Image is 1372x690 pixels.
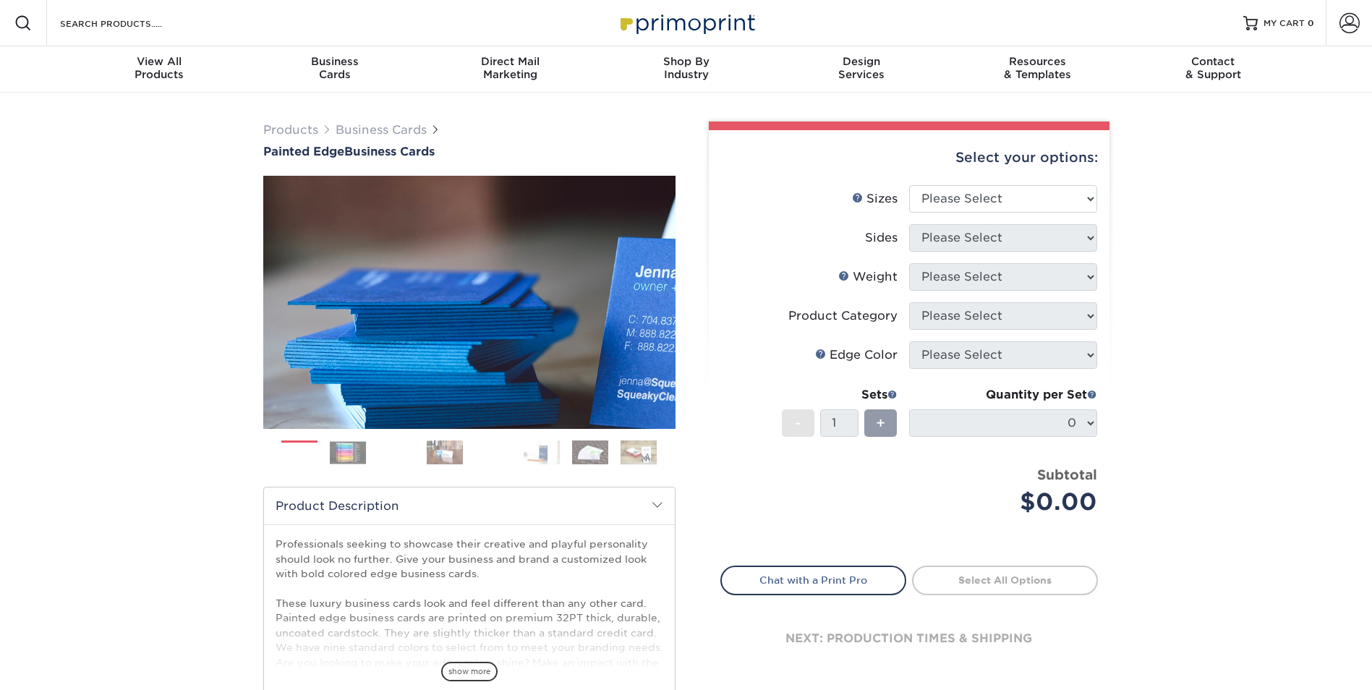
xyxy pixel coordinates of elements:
div: $0.00 [920,485,1097,519]
h1: Business Cards [263,145,676,158]
img: Business Cards 03 [378,435,414,471]
div: Product Category [788,307,898,325]
div: Quantity per Set [909,386,1097,404]
span: Business [247,55,422,68]
div: Cards [247,55,422,81]
span: Resources [950,55,1125,68]
a: Business Cards [336,123,427,137]
div: Sizes [852,190,898,208]
span: Design [774,55,950,68]
span: View All [72,55,247,68]
strong: Subtotal [1037,467,1097,482]
div: next: production times & shipping [720,595,1098,682]
a: Chat with a Print Pro [720,566,906,595]
div: Marketing [422,55,598,81]
span: + [876,412,885,434]
div: Services [774,55,950,81]
img: Business Cards 04 [427,440,463,465]
div: Sets [782,386,898,404]
a: View AllProducts [72,46,247,93]
span: - [795,412,801,434]
a: BusinessCards [247,46,422,93]
a: DesignServices [774,46,950,93]
img: Business Cards 07 [572,440,608,465]
a: Contact& Support [1125,46,1301,93]
img: Business Cards 01 [281,435,318,472]
span: Shop By [598,55,774,68]
div: Weight [838,268,898,286]
span: MY CART [1264,17,1305,30]
img: Primoprint [614,7,759,38]
div: & Support [1125,55,1301,81]
span: show more [441,662,498,681]
img: Painted Edge 01 [263,96,676,508]
a: Select All Options [912,566,1098,595]
a: Products [263,123,318,137]
a: Resources& Templates [950,46,1125,93]
img: Business Cards 05 [475,435,511,471]
a: Shop ByIndustry [598,46,774,93]
h2: Product Description [264,487,675,524]
img: Business Cards 08 [621,440,657,465]
div: Products [72,55,247,81]
input: SEARCH PRODUCTS..... [59,14,200,32]
a: Direct MailMarketing [422,46,598,93]
span: 0 [1308,18,1314,28]
span: Direct Mail [422,55,598,68]
div: Sides [865,229,898,247]
span: Painted Edge [263,145,344,158]
div: Industry [598,55,774,81]
img: Business Cards 06 [524,440,560,465]
a: Painted EdgeBusiness Cards [263,145,676,158]
div: Select your options: [720,130,1098,185]
div: Edge Color [815,346,898,364]
img: Business Cards 02 [330,441,366,464]
span: Contact [1125,55,1301,68]
div: & Templates [950,55,1125,81]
